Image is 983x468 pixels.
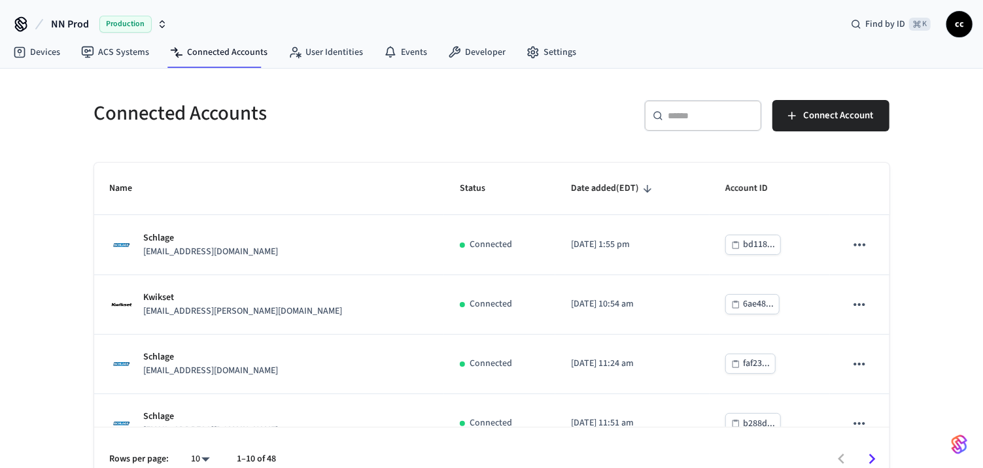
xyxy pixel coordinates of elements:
p: Schlage [144,410,279,424]
span: Connect Account [804,107,874,124]
img: Kwikset Logo, Square [110,293,133,316]
div: Find by ID⌘ K [840,12,941,36]
a: ACS Systems [71,41,160,64]
a: Devices [3,41,71,64]
p: [DATE] 10:54 am [571,297,694,311]
p: Schlage [144,231,279,245]
span: Date added(EDT) [571,178,656,199]
p: [DATE] 1:55 pm [571,238,694,252]
button: Connect Account [772,100,889,131]
span: ⌘ K [909,18,931,31]
img: Schlage Logo, Square [110,233,133,257]
p: Kwikset [144,291,343,305]
button: cc [946,11,973,37]
p: [EMAIL_ADDRESS][PERSON_NAME][DOMAIN_NAME] [144,305,343,318]
div: faf23... [743,356,770,372]
a: User Identities [278,41,373,64]
div: 6ae48... [743,296,774,312]
span: cc [948,12,971,36]
p: [DATE] 11:51 am [571,416,694,430]
p: [DATE] 11:24 am [571,357,694,371]
span: Account ID [725,178,785,199]
p: Schlage [144,350,279,364]
img: Schlage Logo, Square [110,352,133,376]
h5: Connected Accounts [94,100,484,127]
button: bd118... [725,235,781,255]
span: Name [110,178,150,199]
p: Rows per page: [110,452,169,466]
p: 1–10 of 48 [237,452,277,466]
img: SeamLogoGradient.69752ec5.svg [952,434,967,455]
p: [EMAIL_ADDRESS][DOMAIN_NAME] [144,364,279,378]
span: NN Prod [51,16,89,32]
button: b288d... [725,413,781,433]
p: Connected [470,357,513,371]
p: Connected [470,416,513,430]
span: Find by ID [865,18,905,31]
button: 6ae48... [725,294,780,314]
a: Developer [438,41,516,64]
span: Status [460,178,502,199]
p: Connected [470,238,513,252]
p: [EMAIL_ADDRESS][DOMAIN_NAME] [144,424,279,437]
a: Connected Accounts [160,41,278,64]
p: [EMAIL_ADDRESS][DOMAIN_NAME] [144,245,279,259]
a: Events [373,41,438,64]
img: Schlage Logo, Square [110,412,133,435]
button: faf23... [725,354,776,374]
a: Settings [516,41,587,64]
div: bd118... [743,237,775,253]
p: Connected [470,297,513,311]
div: b288d... [743,416,775,432]
span: Production [99,16,152,33]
